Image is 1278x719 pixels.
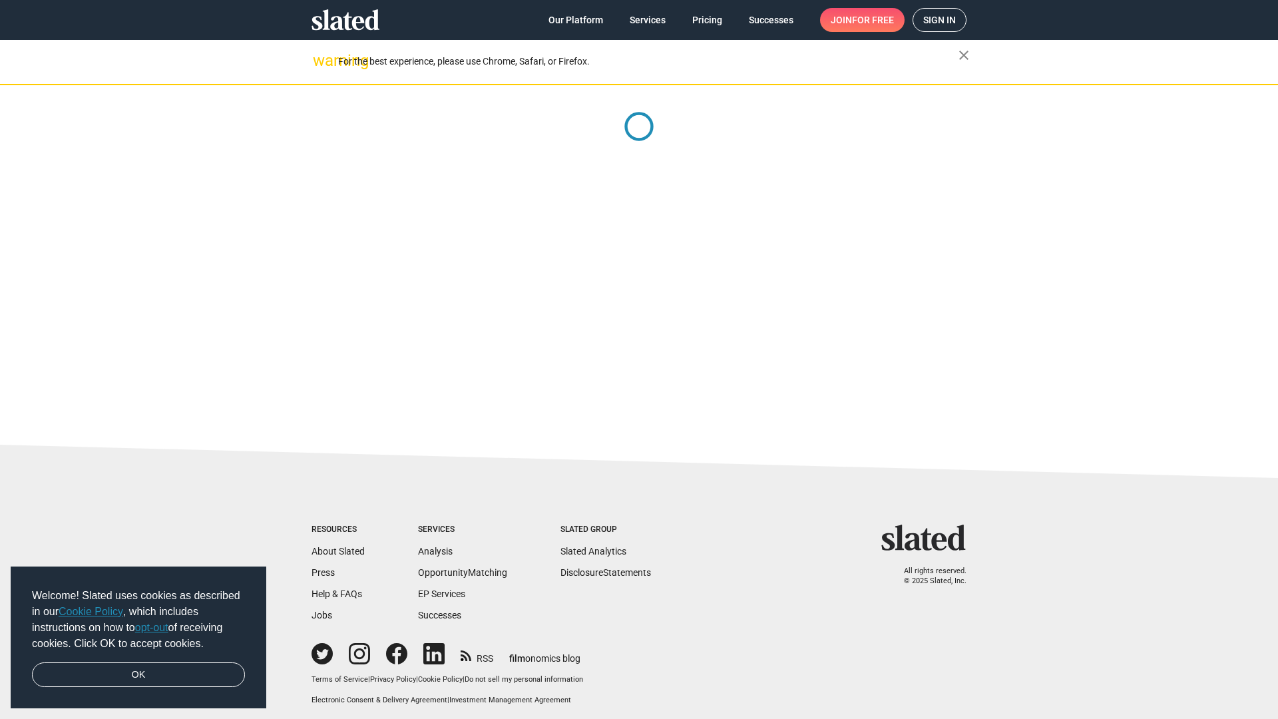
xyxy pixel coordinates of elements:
[418,589,465,599] a: EP Services
[368,675,370,684] span: |
[538,8,614,32] a: Our Platform
[418,525,507,535] div: Services
[32,662,245,688] a: dismiss cookie message
[923,9,956,31] span: Sign in
[560,567,651,578] a: DisclosureStatements
[418,567,507,578] a: OpportunityMatching
[890,567,966,586] p: All rights reserved. © 2025 Slated, Inc.
[913,8,966,32] a: Sign in
[749,8,793,32] span: Successes
[449,696,571,704] a: Investment Management Agreement
[630,8,666,32] span: Services
[820,8,905,32] a: Joinfor free
[338,53,958,71] div: For the best experience, please use Chrome, Safari, or Firefox.
[560,546,626,557] a: Slated Analytics
[682,8,733,32] a: Pricing
[738,8,804,32] a: Successes
[370,675,416,684] a: Privacy Policy
[465,675,583,685] button: Do not sell my personal information
[461,644,493,665] a: RSS
[852,8,894,32] span: for free
[312,525,365,535] div: Resources
[11,567,266,709] div: cookieconsent
[418,546,453,557] a: Analysis
[509,642,580,665] a: filmonomics blog
[509,653,525,664] span: film
[548,8,603,32] span: Our Platform
[619,8,676,32] a: Services
[312,567,335,578] a: Press
[418,675,463,684] a: Cookie Policy
[418,610,461,620] a: Successes
[831,8,894,32] span: Join
[135,622,168,633] a: opt-out
[416,675,418,684] span: |
[32,588,245,652] span: Welcome! Slated uses cookies as described in our , which includes instructions on how to of recei...
[692,8,722,32] span: Pricing
[312,675,368,684] a: Terms of Service
[312,589,362,599] a: Help & FAQs
[956,47,972,63] mat-icon: close
[312,546,365,557] a: About Slated
[463,675,465,684] span: |
[312,610,332,620] a: Jobs
[560,525,651,535] div: Slated Group
[447,696,449,704] span: |
[313,53,329,69] mat-icon: warning
[59,606,123,617] a: Cookie Policy
[312,696,447,704] a: Electronic Consent & Delivery Agreement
